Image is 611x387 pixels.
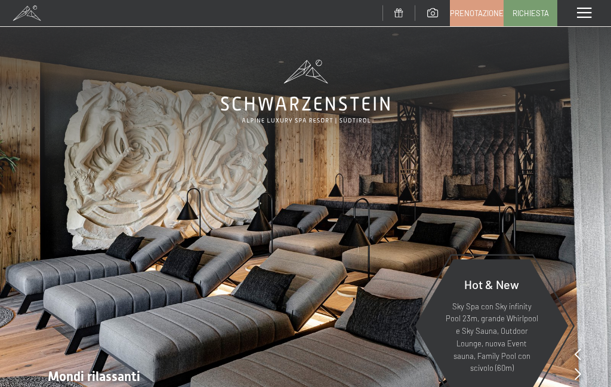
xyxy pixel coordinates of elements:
span: Prenotazione [450,8,504,19]
span: Richiesta [513,8,549,19]
span: Mondi rilassanti [48,369,140,384]
p: Sky Spa con Sky infinity Pool 23m, grande Whirlpool e Sky Sauna, Outdoor Lounge, nuova Event saun... [444,300,539,375]
a: Prenotazione [450,1,503,26]
span: Hot & New [464,277,519,291]
a: Richiesta [504,1,557,26]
